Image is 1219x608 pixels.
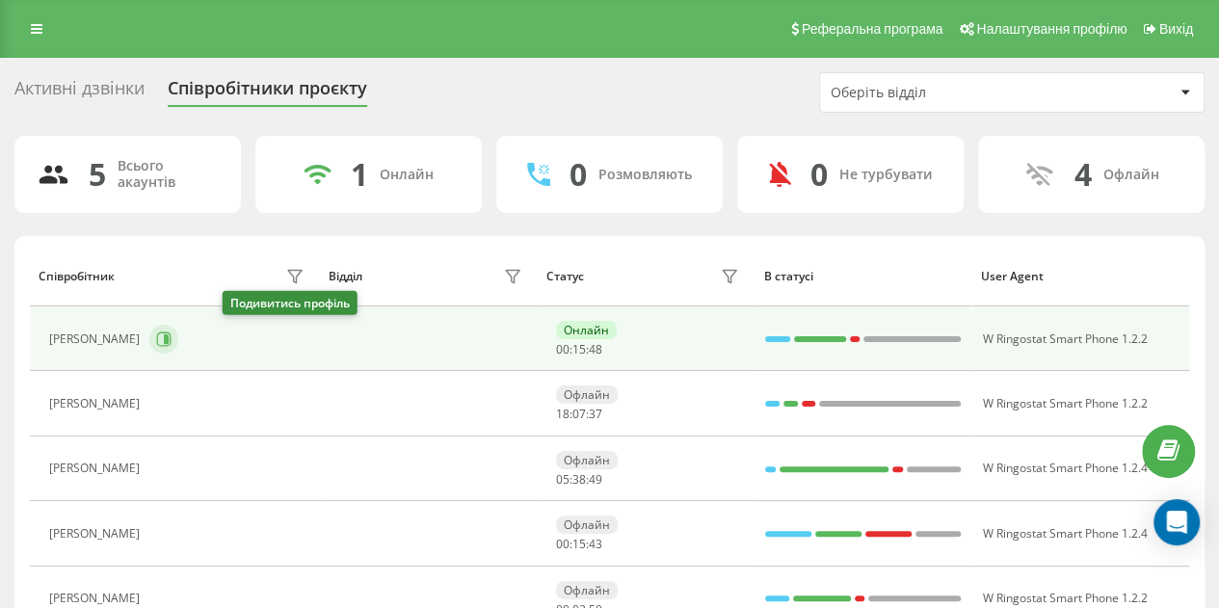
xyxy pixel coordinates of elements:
div: 5 [89,156,106,193]
span: Вихід [1159,21,1193,37]
div: Співробітник [39,270,115,283]
div: Оберіть відділ [831,85,1061,101]
div: Офлайн [556,581,618,599]
div: Не турбувати [839,167,933,183]
div: Активні дзвінки [14,78,145,108]
div: [PERSON_NAME] [49,332,145,346]
span: 37 [589,406,602,422]
span: 15 [572,341,586,357]
div: 0 [570,156,587,193]
span: W Ringostat Smart Phone 1.2.4 [982,460,1147,476]
div: 0 [810,156,828,193]
span: Налаштування профілю [976,21,1126,37]
div: User Agent [981,270,1180,283]
div: Всього акаунтів [118,158,218,191]
span: W Ringostat Smart Phone 1.2.2 [982,590,1147,606]
div: Співробітники проєкту [168,78,367,108]
div: : : [556,408,602,421]
span: W Ringostat Smart Phone 1.2.2 [982,395,1147,411]
span: W Ringostat Smart Phone 1.2.4 [982,525,1147,542]
div: 1 [351,156,368,193]
span: 15 [572,536,586,552]
span: 43 [589,536,602,552]
div: Онлайн [556,321,617,339]
span: 00 [556,536,570,552]
div: 4 [1074,156,1092,193]
div: [PERSON_NAME] [49,462,145,475]
div: Офлайн [1103,167,1159,183]
div: Офлайн [556,385,618,404]
div: Офлайн [556,515,618,534]
div: : : [556,343,602,357]
div: Розмовляють [598,167,692,183]
div: В статусі [763,270,963,283]
div: Статус [546,270,584,283]
span: Реферальна програма [802,21,943,37]
div: [PERSON_NAME] [49,527,145,541]
div: [PERSON_NAME] [49,592,145,605]
div: : : [556,473,602,487]
span: 00 [556,341,570,357]
span: W Ringostat Smart Phone 1.2.2 [982,330,1147,347]
span: 18 [556,406,570,422]
span: 49 [589,471,602,488]
span: 38 [572,471,586,488]
span: 05 [556,471,570,488]
div: [PERSON_NAME] [49,397,145,410]
div: Подивитись профіль [223,291,358,315]
div: : : [556,538,602,551]
span: 07 [572,406,586,422]
div: Відділ [329,270,362,283]
div: Open Intercom Messenger [1153,499,1200,545]
span: 48 [589,341,602,357]
div: Онлайн [380,167,434,183]
div: Офлайн [556,451,618,469]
